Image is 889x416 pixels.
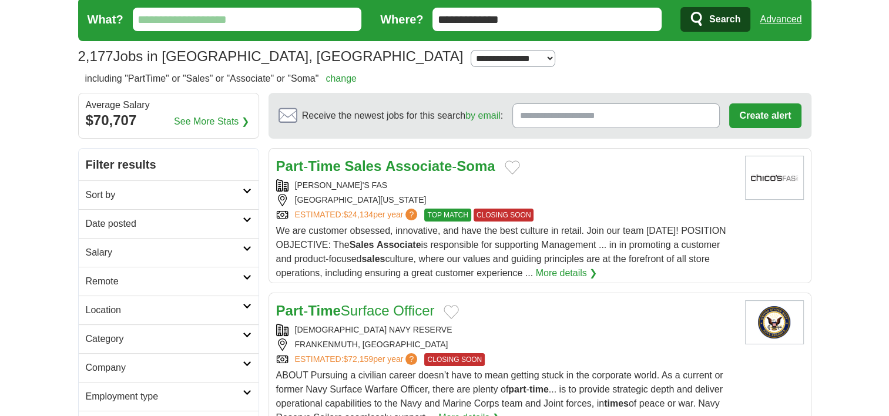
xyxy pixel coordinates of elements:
[377,240,421,250] strong: Associate
[529,384,549,394] strong: time
[86,246,243,260] h2: Salary
[276,158,495,174] a: Part-Time Sales Associate-Soma
[79,267,259,296] a: Remote
[78,46,113,67] span: 2,177
[79,296,259,324] a: Location
[361,254,385,264] strong: sales
[343,354,373,364] span: $72,159
[405,353,417,365] span: ?
[276,158,304,174] strong: Part
[380,11,423,28] label: Where?
[295,353,420,366] a: ESTIMATED:$72,159per year?
[79,324,259,353] a: Category
[88,11,123,28] label: What?
[86,217,243,231] h2: Date posted
[709,8,740,31] span: Search
[86,100,251,110] div: Average Salary
[276,338,736,351] div: FRANKENMUTH, [GEOGRAPHIC_DATA]
[79,382,259,411] a: Employment type
[344,158,381,174] strong: Sales
[86,274,243,288] h2: Remote
[276,226,726,278] span: We are customer obsessed, innovative, and have the best culture in retail. Join our team [DATE]! ...
[79,238,259,267] a: Salary
[79,149,259,180] h2: Filter results
[536,266,598,280] a: More details ❯
[457,158,495,174] strong: Soma
[79,209,259,238] a: Date posted
[308,158,341,174] strong: Time
[326,73,357,83] a: change
[86,303,243,317] h2: Location
[508,384,526,394] strong: part
[424,209,471,222] span: TOP MATCH
[745,300,804,344] img: US Navy Reserve logo
[276,194,736,206] div: [GEOGRAPHIC_DATA][US_STATE]
[86,390,243,404] h2: Employment type
[444,305,459,319] button: Add to favorite jobs
[405,209,417,220] span: ?
[350,240,374,250] strong: Sales
[79,353,259,382] a: Company
[276,303,304,318] strong: Part
[295,180,388,190] a: [PERSON_NAME]'S FAS
[79,180,259,209] a: Sort by
[505,160,520,175] button: Add to favorite jobs
[86,110,251,131] div: $70,707
[86,332,243,346] h2: Category
[424,353,485,366] span: CLOSING SOON
[474,209,534,222] span: CLOSING SOON
[302,109,503,123] span: Receive the newest jobs for this search :
[86,188,243,202] h2: Sort by
[729,103,801,128] button: Create alert
[86,361,243,375] h2: Company
[78,48,464,64] h1: Jobs in [GEOGRAPHIC_DATA], [GEOGRAPHIC_DATA]
[295,325,452,334] a: [DEMOGRAPHIC_DATA] NAVY RESERVE
[295,209,420,222] a: ESTIMATED:$24,134per year?
[343,210,373,219] span: $24,134
[276,303,435,318] a: Part-TimeSurface Officer
[465,110,501,120] a: by email
[174,115,249,129] a: See More Stats ❯
[308,303,341,318] strong: Time
[760,8,801,31] a: Advanced
[385,158,452,174] strong: Associate
[745,156,804,200] img: Chico's FAS logo
[604,398,629,408] strong: times
[85,72,357,86] h2: including "PartTime" or "Sales" or "Associate" or "Soma"
[680,7,750,32] button: Search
